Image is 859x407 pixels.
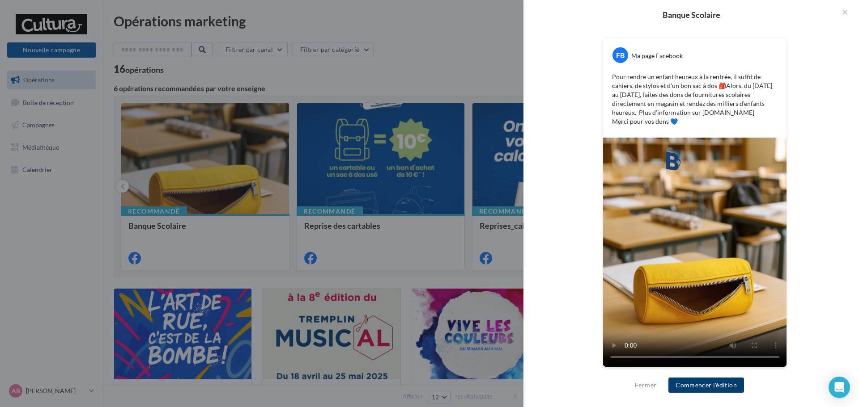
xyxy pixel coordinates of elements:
div: FB [612,47,628,63]
div: La prévisualisation est non-contractuelle [603,367,787,379]
div: Banque Scolaire [538,11,845,19]
button: Commencer l'édition [668,378,744,393]
button: Fermer [631,380,660,390]
div: Open Intercom Messenger [829,377,850,398]
div: Ma page Facebook [631,51,683,60]
p: Pour rendre un enfant heureux à la rentrée, il suffit de cahiers, de stylos et d’un bon sac à dos... [612,72,778,126]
